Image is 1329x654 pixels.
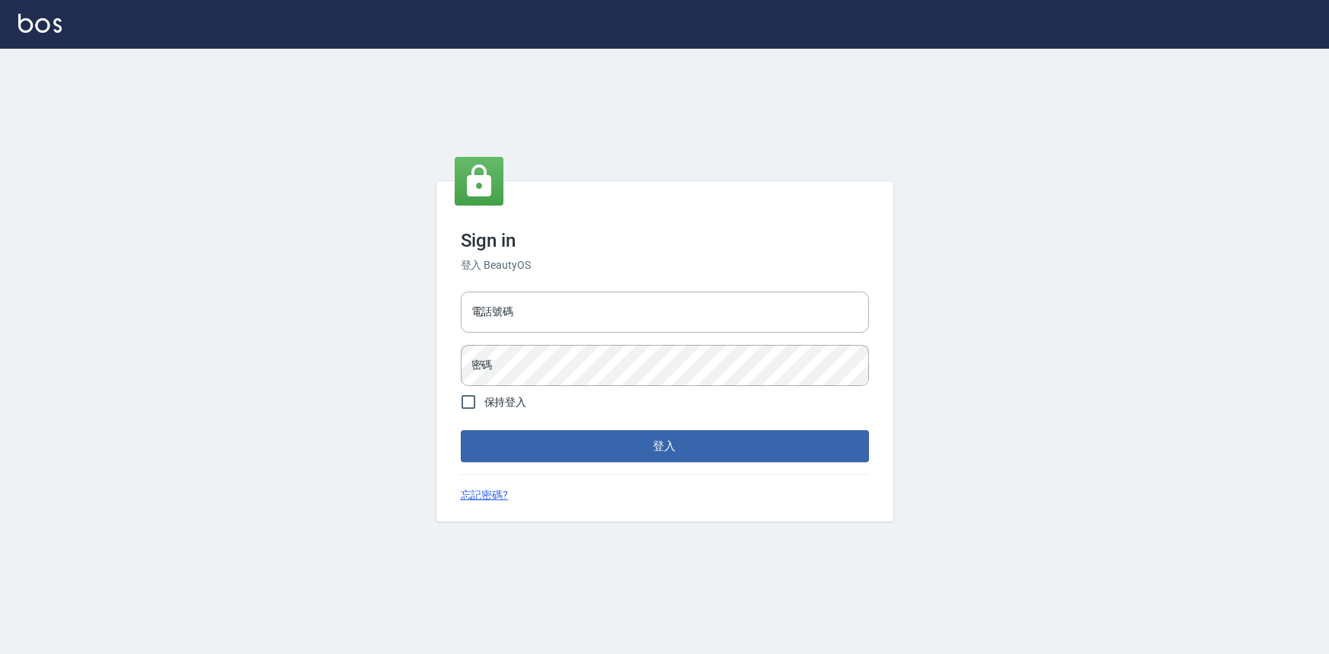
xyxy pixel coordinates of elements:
button: 登入 [461,430,869,462]
h3: Sign in [461,230,869,251]
span: 保持登入 [484,394,527,410]
h6: 登入 BeautyOS [461,257,869,273]
a: 忘記密碼? [461,487,509,503]
img: Logo [18,14,62,33]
